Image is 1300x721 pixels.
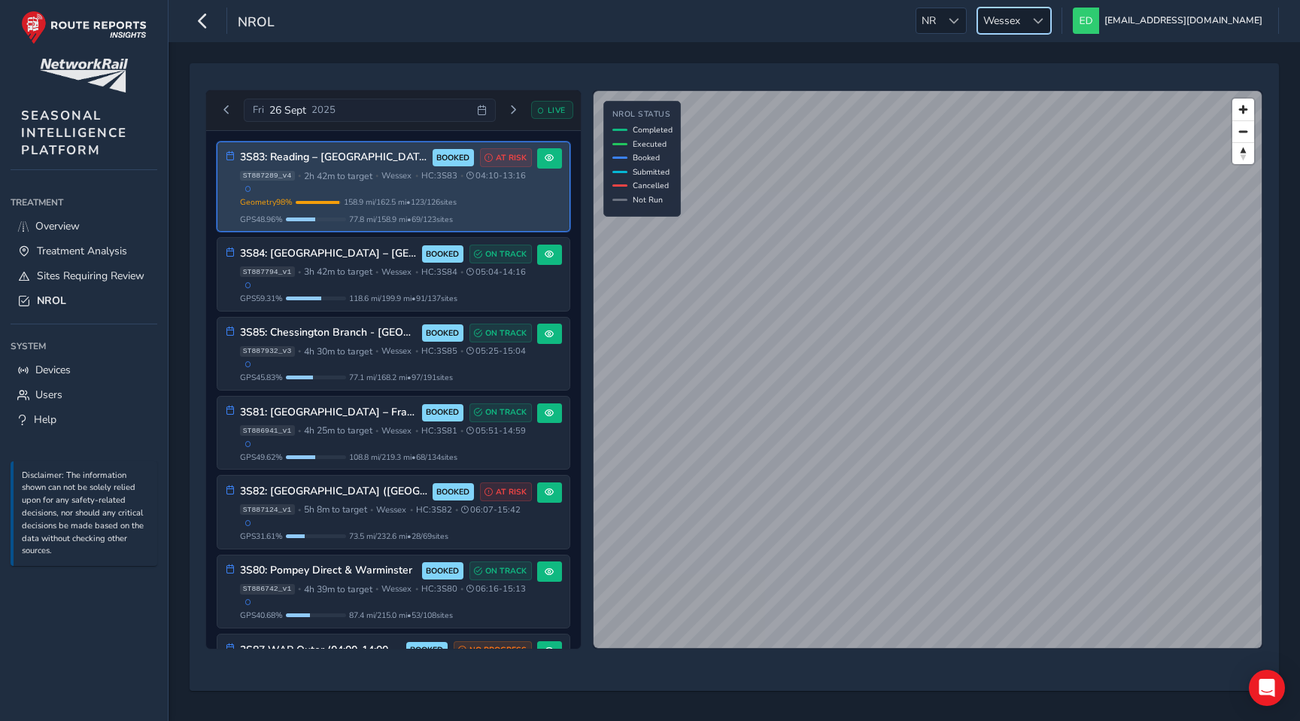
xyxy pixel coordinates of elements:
[916,8,941,33] span: NR
[978,8,1025,33] span: Wessex
[415,347,418,355] span: •
[1232,99,1254,120] button: Zoom in
[240,248,417,260] h3: 3S84: [GEOGRAPHIC_DATA] – [GEOGRAPHIC_DATA], [GEOGRAPHIC_DATA], [GEOGRAPHIC_DATA]
[240,196,293,208] span: Geometry 98 %
[349,531,448,542] span: 73.5 mi / 232.6 mi • 28 / 69 sites
[240,452,283,463] span: GPS 49.62 %
[485,248,527,260] span: ON TRACK
[304,345,372,357] span: 4h 30m to target
[455,506,458,514] span: •
[421,583,457,595] span: HC: 3S80
[298,427,301,435] span: •
[421,345,457,357] span: HC: 3S85
[240,346,295,357] span: ST887932_v3
[466,583,526,595] span: 06:16 - 15:13
[485,565,527,577] span: ON TRACK
[304,583,372,595] span: 4h 39m to target
[376,504,406,516] span: Wessex
[436,152,469,164] span: BOOKED
[461,504,521,516] span: 06:07 - 15:42
[240,293,283,304] span: GPS 59.31 %
[426,565,459,577] span: BOOKED
[416,504,452,516] span: HC: 3S82
[421,170,457,181] span: HC: 3S83
[1232,120,1254,142] button: Zoom out
[240,485,427,498] h3: 3S82: [GEOGRAPHIC_DATA] ([GEOGRAPHIC_DATA])
[298,172,301,180] span: •
[11,239,157,263] a: Treatment Analysis
[240,214,283,225] span: GPS 48.96 %
[548,105,566,116] span: LIVE
[381,583,412,595] span: Wessex
[375,585,378,593] span: •
[633,180,669,191] span: Cancelled
[253,103,264,117] span: Fri
[633,124,673,135] span: Completed
[349,293,457,304] span: 118.6 mi / 199.9 mi • 91 / 137 sites
[381,170,412,181] span: Wessex
[11,191,157,214] div: Treatment
[298,347,301,355] span: •
[35,363,71,377] span: Devices
[1249,670,1285,706] div: Open Intercom Messenger
[460,585,463,593] span: •
[40,59,128,93] img: customer logo
[304,424,372,437] span: 4h 25m to target
[381,425,412,437] span: Wessex
[37,294,66,308] span: NROL
[240,584,295,595] span: ST886742_v1
[298,506,301,514] span: •
[349,214,453,225] span: 77.8 mi / 158.9 mi • 69 / 123 sites
[466,345,526,357] span: 05:25 - 15:04
[11,263,157,288] a: Sites Requiring Review
[633,138,667,150] span: Executed
[240,504,295,515] span: ST887124_v1
[240,610,283,621] span: GPS 40.68 %
[410,506,413,514] span: •
[421,266,457,278] span: HC: 3S84
[421,425,457,437] span: HC: 3S81
[460,268,463,276] span: •
[426,248,459,260] span: BOOKED
[469,644,527,656] span: NO PROGRESS
[485,327,527,339] span: ON TRACK
[240,644,401,657] h3: 3S87 WAR Outer (04:00-14:00 MO, 05:00 - 15:00 Tue - Sun)
[298,585,301,593] span: •
[460,347,463,355] span: •
[304,503,367,516] span: 5h 8m to target
[35,388,62,402] span: Users
[501,101,526,120] button: Next day
[11,407,157,432] a: Help
[633,194,663,205] span: Not Run
[381,266,412,278] span: Wessex
[415,427,418,435] span: •
[238,13,275,34] span: NROL
[1232,142,1254,164] button: Reset bearing to north
[240,327,417,339] h3: 3S85: Chessington Branch - [GEOGRAPHIC_DATA], [GEOGRAPHIC_DATA]
[485,406,527,418] span: ON TRACK
[612,110,673,120] h4: NROL Status
[240,372,283,383] span: GPS 45.83 %
[460,427,463,435] span: •
[11,288,157,313] a: NROL
[1073,8,1268,34] button: [EMAIL_ADDRESS][DOMAIN_NAME]
[240,151,427,164] h3: 3S83: Reading – [GEOGRAPHIC_DATA], [GEOGRAPHIC_DATA], [US_STATE][GEOGRAPHIC_DATA]
[466,425,526,437] span: 05:51 - 14:59
[375,427,378,435] span: •
[240,266,295,277] span: ST887794_v1
[11,335,157,357] div: System
[240,406,417,419] h3: 3S81: [GEOGRAPHIC_DATA] – Fratton
[381,345,412,357] span: Wessex
[311,103,336,117] span: 2025
[370,506,373,514] span: •
[410,644,443,656] span: BOOKED
[22,470,150,558] p: Disclaimer: The information shown can not be solely relied upon for any safety-related decisions,...
[466,266,526,278] span: 05:04 - 14:16
[269,103,306,117] span: 26 Sept
[1073,8,1099,34] img: diamond-layout
[633,166,670,178] span: Submitted
[415,172,418,180] span: •
[349,610,453,621] span: 87.4 mi / 215.0 mi • 53 / 108 sites
[304,170,372,182] span: 2h 42m to target
[34,412,56,427] span: Help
